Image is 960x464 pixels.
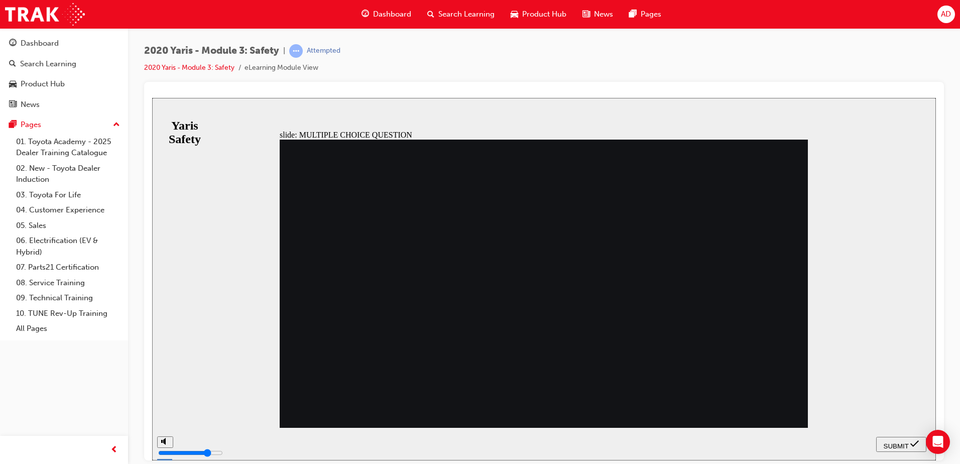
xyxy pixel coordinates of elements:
[373,9,411,20] span: Dashboard
[438,9,495,20] span: Search Learning
[724,330,774,363] nav: slide navigation
[12,260,124,275] a: 07. Parts21 Certification
[113,119,120,132] span: up-icon
[9,121,17,130] span: pages-icon
[12,161,124,187] a: 02. New - Toyota Dealer Induction
[21,78,65,90] div: Product Hub
[724,339,774,354] button: submit
[289,44,303,58] span: learningRecordVerb_ATTEMPT-icon
[419,4,503,25] a: search-iconSearch Learning
[4,34,124,53] a: Dashboard
[574,4,621,25] a: news-iconNews
[621,4,669,25] a: pages-iconPages
[110,444,118,456] span: prev-icon
[5,338,21,350] button: volume
[629,8,637,21] span: pages-icon
[12,202,124,218] a: 04. Customer Experience
[9,100,17,109] span: news-icon
[4,32,124,115] button: DashboardSearch LearningProduct HubNews
[582,8,590,21] span: news-icon
[641,9,661,20] span: Pages
[5,3,85,26] img: Trak
[941,9,951,20] span: AD
[503,4,574,25] a: car-iconProduct Hub
[283,45,285,57] span: |
[926,430,950,454] div: Open Intercom Messenger
[9,60,16,69] span: search-icon
[21,99,40,110] div: News
[21,38,59,49] div: Dashboard
[937,6,955,23] button: AD
[353,4,419,25] a: guage-iconDashboard
[4,55,124,73] a: Search Learning
[594,9,613,20] span: News
[4,95,124,114] a: News
[12,306,124,321] a: 10. TUNE Rev-Up Training
[144,45,279,57] span: 2020 Yaris - Module 3: Safety
[144,63,234,72] a: 2020 Yaris - Module 3: Safety
[4,115,124,134] button: Pages
[12,134,124,161] a: 01. Toyota Academy - 2025 Dealer Training Catalogue
[245,62,318,74] li: eLearning Module View
[307,46,340,56] div: Attempted
[12,290,124,306] a: 09. Technical Training
[427,8,434,21] span: search-icon
[362,8,369,21] span: guage-icon
[12,187,124,203] a: 03. Toyota For Life
[732,344,757,352] span: SUBMIT
[12,321,124,336] a: All Pages
[12,218,124,234] a: 05. Sales
[5,330,20,363] div: misc controls
[20,58,76,70] div: Search Learning
[6,351,71,359] input: volume
[9,80,17,89] span: car-icon
[9,39,17,48] span: guage-icon
[511,8,518,21] span: car-icon
[21,119,41,131] div: Pages
[4,75,124,93] a: Product Hub
[12,275,124,291] a: 08. Service Training
[522,9,566,20] span: Product Hub
[12,233,124,260] a: 06. Electrification (EV & Hybrid)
